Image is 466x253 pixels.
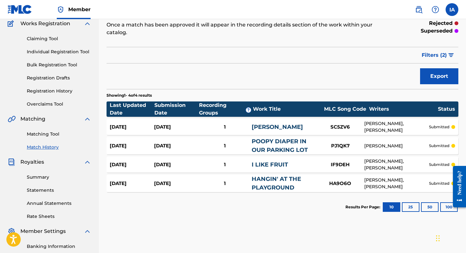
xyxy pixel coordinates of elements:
a: Registration Drafts [27,75,91,81]
a: Rate Sheets [27,213,91,220]
a: Bulk Registration Tool [27,62,91,68]
div: 1 [198,161,252,168]
a: Public Search [412,3,425,16]
img: expand [84,158,91,166]
a: Banking Information [27,243,91,250]
p: submitted [429,143,449,149]
img: MLC Logo [8,5,32,14]
div: User Menu [446,3,458,16]
div: HA9O6O [316,180,364,187]
span: ? [246,108,251,113]
a: Matching Tool [27,131,91,138]
div: [DATE] [110,142,154,150]
p: rejected [429,19,453,27]
p: Once a match has been approved it will appear in the recording details section of the work within... [107,21,377,36]
span: Royalties [20,158,44,166]
div: [DATE] [110,123,154,131]
a: POOPY DIAPER IN OUR PARKING LOT [252,138,308,153]
div: Drag [436,229,440,248]
button: 100 [440,202,458,212]
img: Royalties [8,158,15,166]
span: Matching [20,115,45,123]
div: [PERSON_NAME], [PERSON_NAME] [364,177,429,190]
div: [DATE] [110,161,154,168]
span: Works Registration [20,20,70,27]
a: Statements [27,187,91,194]
p: superseded [421,27,453,35]
div: Writers [369,105,438,113]
img: Matching [8,115,16,123]
p: submitted [429,181,449,186]
div: 1 [198,180,252,187]
div: MLC Song Code [321,105,369,113]
img: expand [84,115,91,123]
div: Help [429,3,442,16]
iframe: Chat Widget [434,222,466,253]
div: 1 [198,142,252,150]
a: Annual Statements [27,200,91,207]
p: Results Per Page: [345,204,382,210]
div: PJ1QK7 [316,142,364,150]
div: [DATE] [154,180,198,187]
a: Individual Registration Tool [27,48,91,55]
div: [DATE] [154,161,198,168]
span: Member Settings [20,227,66,235]
img: Member Settings [8,227,15,235]
div: [PERSON_NAME] [364,143,429,149]
img: search [415,6,423,13]
p: submitted [429,124,449,130]
div: [PERSON_NAME], [PERSON_NAME] [364,158,429,171]
a: I LIKE FRUIT [252,161,288,168]
a: Overclaims Tool [27,101,91,108]
iframe: Resource Center [448,161,466,212]
a: [PERSON_NAME] [252,123,303,130]
button: 50 [421,202,439,212]
div: Work Title [253,105,322,113]
img: help [432,6,439,13]
span: Filters ( 2 ) [422,51,447,59]
img: expand [84,227,91,235]
a: Match History [27,144,91,151]
div: Status [438,105,455,113]
div: Submission Date [154,101,199,117]
a: Summary [27,174,91,181]
button: 10 [383,202,400,212]
span: Member [68,6,91,13]
div: [DATE] [110,180,154,187]
div: [PERSON_NAME], [PERSON_NAME] [364,120,429,134]
div: Recording Groups [199,101,253,117]
img: Top Rightsholder [57,6,64,13]
p: Showing 1 - 4 of 4 results [107,93,152,98]
button: Filters (2) [418,47,458,63]
a: HANGIN' AT THE PLAYGROUND [252,175,301,191]
button: Export [420,68,458,84]
img: filter [448,53,454,57]
div: 1 [198,123,252,131]
div: Last Updated Date [110,101,154,117]
div: [DATE] [154,142,198,150]
div: IF9DEH [316,161,364,168]
p: submitted [429,162,449,167]
div: SC5ZV6 [316,123,364,131]
button: 25 [402,202,419,212]
a: Claiming Tool [27,35,91,42]
div: [DATE] [154,123,198,131]
img: expand [84,20,91,27]
img: Works Registration [8,20,16,27]
a: Registration History [27,88,91,94]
